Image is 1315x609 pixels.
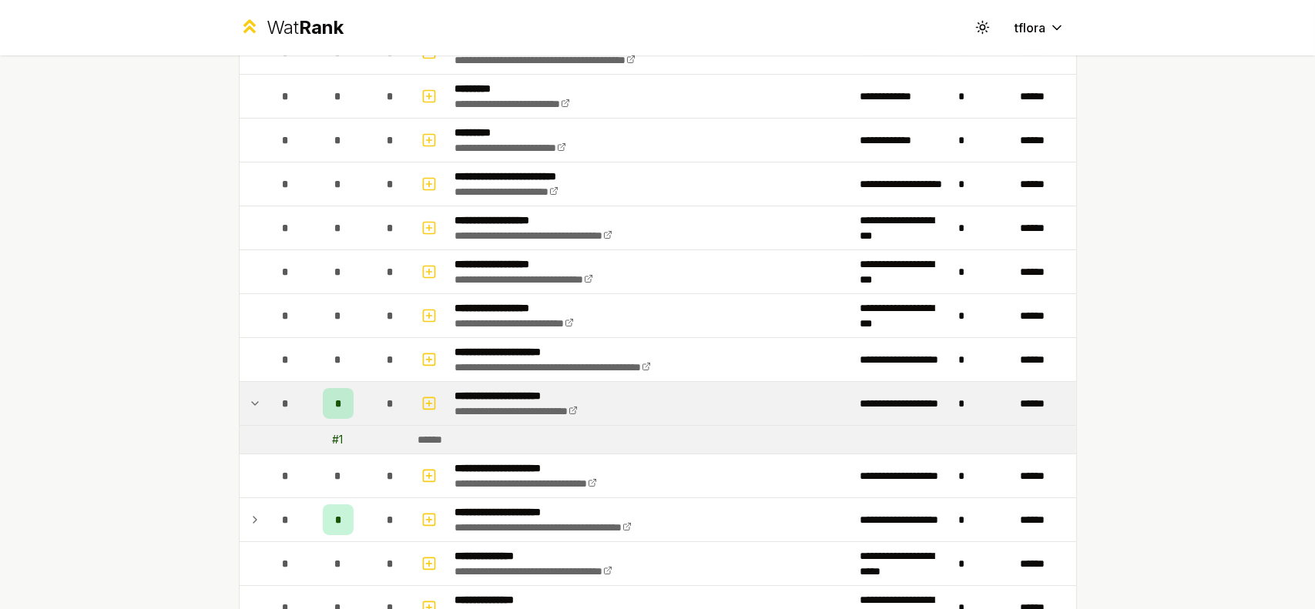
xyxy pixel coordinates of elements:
[299,16,344,38] span: Rank
[1003,14,1077,42] button: tflora
[239,15,344,40] a: WatRank
[267,15,344,40] div: Wat
[1015,18,1046,37] span: tflora
[333,432,344,447] div: # 1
